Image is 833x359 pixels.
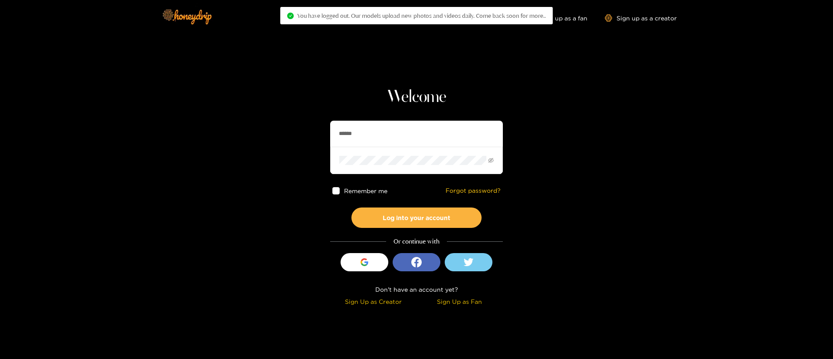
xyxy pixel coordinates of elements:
span: Remember me [344,188,387,194]
span: eye-invisible [488,158,494,163]
button: Log into your account [351,207,482,228]
a: Sign up as a creator [605,14,677,22]
a: Forgot password? [446,187,501,194]
div: Or continue with [330,237,503,247]
a: Sign up as a fan [528,14,587,22]
div: Sign Up as Creator [332,296,414,306]
span: check-circle [287,13,294,19]
div: Sign Up as Fan [419,296,501,306]
span: You have logged out. Our models upload new photos and videos daily. Come back soon for more.. [297,12,546,19]
div: Don't have an account yet? [330,284,503,294]
h1: Welcome [330,87,503,108]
